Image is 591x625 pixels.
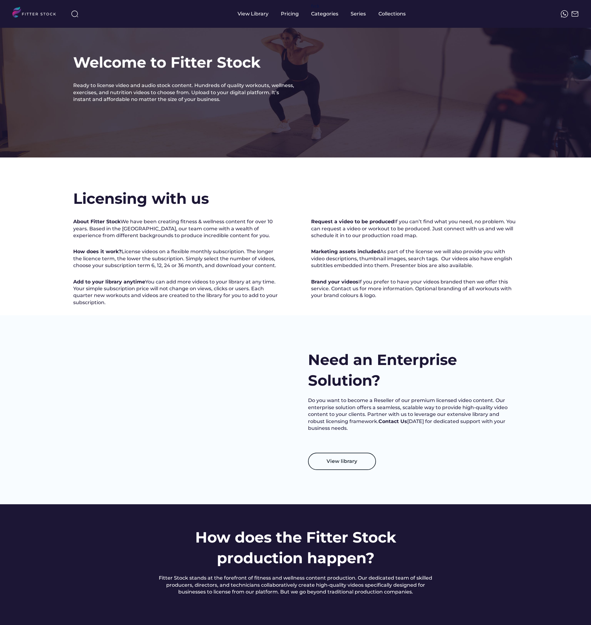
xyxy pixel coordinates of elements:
[311,279,358,285] strong: Brand your videos
[71,10,78,18] img: search-normal%203.svg
[73,249,121,254] strong: How does it work?
[378,10,406,17] div: Collections
[73,279,280,306] div: You can add more videos to your library at any time. Your simple subscription price will not chan...
[311,10,338,17] div: Categories
[73,248,280,269] div: License videos on a flexible monthly subscription. The longer the licence term, the lower the sub...
[308,453,376,470] button: View library
[571,10,579,18] img: Frame%2051.svg
[311,3,319,9] div: fvck
[73,218,280,239] div: We have been creating fitness & wellness content for over 10 years. Based in the [GEOGRAPHIC_DATA...
[238,10,268,17] div: View Library
[73,82,296,103] div: Ready to license video and audio stock content. Hundreds of quality workouts, wellness, exercises...
[73,219,120,224] strong: About Fitter Stock
[378,418,407,424] a: Contact Us
[308,350,515,391] h3: Need an Enterprise Solution?
[311,219,394,224] strong: Request a video to be produced
[73,52,260,73] h1: Welcome to Fitter Stock
[281,10,299,17] div: Pricing
[193,527,399,568] h3: How does the Fitter Stock production happen?
[561,10,568,18] img: meteor-icons_whatsapp%20%281%29.svg
[311,279,518,299] div: If you prefer to have your videos branded then we offer this service. Contact us for more informa...
[311,249,380,254] strong: Marketing assets included
[308,397,509,431] font: Do you want to become a Reseller of our premium licensed video content. Our enterprise solution o...
[311,248,518,269] div: As part of the license we will also provide you with video descriptions, thumbnail images, search...
[351,10,366,17] div: Series
[73,188,209,209] h2: Licensing with us
[12,7,61,19] img: LOGO.svg
[73,279,145,285] strong: Add to your library anytime
[311,218,518,239] div: If you can’t find what you need, no problem. You can request a video or workout to be produced. J...
[156,575,435,595] div: Fitter Stock stands at the forefront of fitness and wellness content production. Our dedicated te...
